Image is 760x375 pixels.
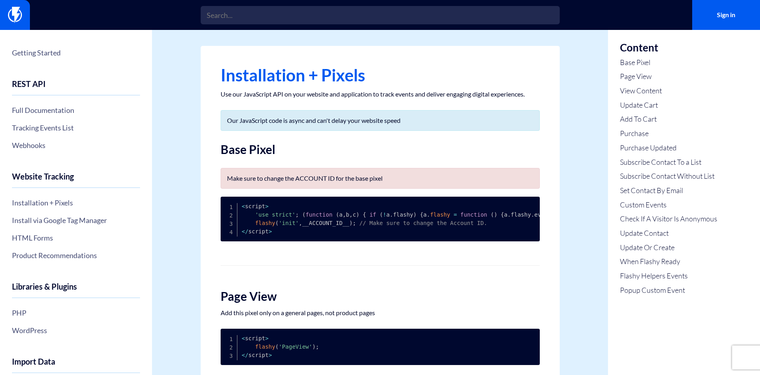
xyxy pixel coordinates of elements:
[12,172,140,188] h4: Website Tracking
[620,271,717,281] a: Flashy Helpers Events
[363,211,366,218] span: {
[343,211,346,218] span: ,
[620,114,717,124] a: Add To Cart
[620,243,717,253] a: Update Or Create
[227,174,533,182] p: Make sure to change the ACCOUNT ID for the base pixel
[620,285,717,296] a: Popup Custom Event
[620,200,717,210] a: Custom Events
[221,90,540,98] p: Use our JavaScript API on your website and application to track events and deliver engaging digit...
[620,157,717,168] a: Subscribe Contact To a List
[620,86,717,96] a: View Content
[430,211,450,218] span: flashy
[620,100,717,111] a: Update Cart
[501,211,504,218] span: {
[531,211,534,218] span: .
[12,306,140,320] a: PHP
[265,203,268,209] span: >
[494,211,497,218] span: )
[316,343,319,350] span: ;
[275,343,278,350] span: (
[507,211,511,218] span: .
[620,228,717,239] a: Update Contact
[255,220,275,226] span: flashy
[245,228,248,235] span: /
[265,335,268,341] span: >
[242,352,245,358] span: <
[299,220,302,226] span: ,
[296,211,299,218] span: ;
[12,103,140,117] a: Full Documentation
[268,352,272,358] span: >
[255,343,275,350] span: flashy
[353,220,356,226] span: ;
[413,211,417,218] span: )
[12,79,140,95] h4: REST API
[620,57,717,68] a: Base Pixel
[201,6,560,24] input: Search...
[12,357,140,373] h4: Import Data
[620,171,717,182] a: Subscribe Contact Without List
[12,138,140,152] a: Webhooks
[302,211,305,218] span: (
[620,257,717,267] a: When Flashy Ready
[359,220,487,226] span: // Make sure to change the Account ID.
[221,290,540,303] h2: Page View
[491,211,494,218] span: (
[12,282,140,298] h4: Libraries & Plugins
[12,324,140,337] a: WordPress
[242,203,245,209] span: <
[349,211,353,218] span: ,
[620,71,717,82] a: Page View
[12,121,140,134] a: Tracking Events List
[12,46,140,59] a: Getting Started
[255,211,295,218] span: 'use strict'
[306,211,332,218] span: function
[242,228,245,235] span: <
[275,220,278,226] span: (
[12,231,140,245] a: HTML Forms
[242,335,245,341] span: <
[460,211,487,218] span: function
[369,211,376,218] span: if
[427,211,430,218] span: .
[12,213,140,227] a: Install via Google Tag Manager
[620,186,717,196] a: Set Contact By Email
[242,335,319,358] code: script script
[620,128,717,139] a: Purchase
[227,116,533,124] p: Our JavaScript code is async and can't delay your website speed
[312,343,316,350] span: )
[12,196,140,209] a: Installation + Pixels
[245,352,248,358] span: /
[620,42,717,53] h3: Content
[356,211,359,218] span: )
[278,343,312,350] span: 'PageView'
[221,309,540,317] p: Add this pixel only on a general pages, not product pages
[620,143,717,153] a: Purchase Updated
[339,211,356,218] span: a b c
[383,211,386,218] span: !
[221,66,540,84] h1: Installation + Pixels
[379,211,383,218] span: (
[221,143,540,156] h2: Base Pixel
[349,220,352,226] span: )
[12,249,140,262] a: Product Recommendations
[454,211,457,218] span: =
[620,214,717,224] a: Check If A Visitor Is Anonymous
[420,211,423,218] span: {
[268,228,272,235] span: >
[336,211,339,218] span: (
[278,220,299,226] span: 'init'
[390,211,393,218] span: .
